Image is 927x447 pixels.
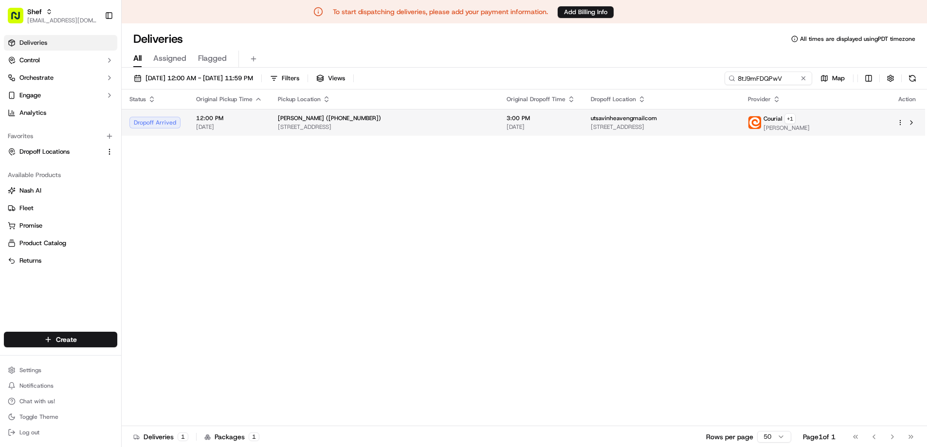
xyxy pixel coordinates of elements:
[19,186,41,195] span: Nash AI
[153,53,186,64] span: Assigned
[10,142,25,157] img: Shef Support
[282,74,299,83] span: Filters
[10,10,29,29] img: Nash
[78,187,160,205] a: 💻API Documentation
[507,114,575,122] span: 3:00 PM
[196,123,262,131] span: [DATE]
[19,413,58,421] span: Toggle Theme
[178,432,188,441] div: 1
[10,93,27,110] img: 1736555255976-a54dd68f-1ca7-489b-9aae-adbdc363a1c4
[278,114,381,122] span: [PERSON_NAME] ([PHONE_NUMBER])
[6,187,78,205] a: 📗Knowledge Base
[4,167,117,183] div: Available Products
[832,74,845,83] span: Map
[278,95,321,103] span: Pickup Location
[4,218,117,233] button: Promise
[312,72,349,85] button: Views
[8,221,113,230] a: Promise
[4,394,117,408] button: Chat with us!
[19,256,41,265] span: Returns
[706,432,753,442] p: Rows per page
[20,93,38,110] img: 8571987876998_91fb9ceb93ad5c398215_72.jpg
[19,221,42,230] span: Promise
[4,35,117,51] a: Deliveries
[19,56,40,65] span: Control
[19,108,46,117] span: Analytics
[591,123,732,131] span: [STREET_ADDRESS]
[10,126,65,134] div: Past conversations
[19,191,74,201] span: Knowledge Base
[763,124,810,132] span: [PERSON_NAME]
[19,239,66,248] span: Product Catalog
[133,53,142,64] span: All
[4,200,117,216] button: Fleet
[558,6,614,18] button: Add Billing Info
[204,432,259,442] div: Packages
[4,410,117,424] button: Toggle Theme
[97,215,118,222] span: Pylon
[19,73,54,82] span: Orchestrate
[151,125,177,136] button: See all
[82,192,90,200] div: 💻
[75,151,95,159] span: [DATE]
[92,191,156,201] span: API Documentation
[19,382,54,390] span: Notifications
[4,426,117,439] button: Log out
[748,116,761,129] img: couriallogo.png
[10,39,177,54] p: Welcome 👋
[8,239,113,248] a: Product Catalog
[19,147,70,156] span: Dropoff Locations
[10,192,18,200] div: 📗
[4,363,117,377] button: Settings
[133,31,183,47] h1: Deliveries
[4,332,117,347] button: Create
[4,379,117,393] button: Notifications
[4,253,117,268] button: Returns
[897,95,917,103] div: Action
[196,95,253,103] span: Original Pickup Time
[748,95,771,103] span: Provider
[507,123,575,131] span: [DATE]
[328,74,345,83] span: Views
[56,335,77,344] span: Create
[8,256,113,265] a: Returns
[8,147,102,156] a: Dropoff Locations
[763,115,782,123] span: Courial
[591,95,636,103] span: Dropoff Location
[198,53,227,64] span: Flagged
[19,366,41,374] span: Settings
[4,70,117,86] button: Orchestrate
[25,63,175,73] input: Got a question? Start typing here...
[196,114,262,122] span: 12:00 PM
[19,397,55,405] span: Chat with us!
[4,128,117,144] div: Favorites
[69,215,118,222] a: Powered byPylon
[591,114,657,122] span: utsavinheavengmailcom
[4,88,117,103] button: Engage
[19,429,39,436] span: Log out
[27,7,42,17] button: Shef
[906,72,919,85] button: Refresh
[333,7,548,17] p: To start dispatching deliveries, please add your payment information.
[266,72,304,85] button: Filters
[27,17,97,24] button: [EMAIL_ADDRESS][DOMAIN_NAME]
[145,74,253,83] span: [DATE] 12:00 AM - [DATE] 11:59 PM
[4,235,117,251] button: Product Catalog
[70,151,73,159] span: •
[19,204,34,213] span: Fleet
[725,72,812,85] input: Type to search
[8,186,113,195] a: Nash AI
[507,95,565,103] span: Original Dropoff Time
[19,91,41,100] span: Engage
[4,183,117,198] button: Nash AI
[8,204,113,213] a: Fleet
[4,4,101,27] button: Shef[EMAIL_ADDRESS][DOMAIN_NAME]
[165,96,177,107] button: Start new chat
[44,103,134,110] div: We're available if you need us!
[4,105,117,121] a: Analytics
[129,95,146,103] span: Status
[816,72,849,85] button: Map
[19,38,47,47] span: Deliveries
